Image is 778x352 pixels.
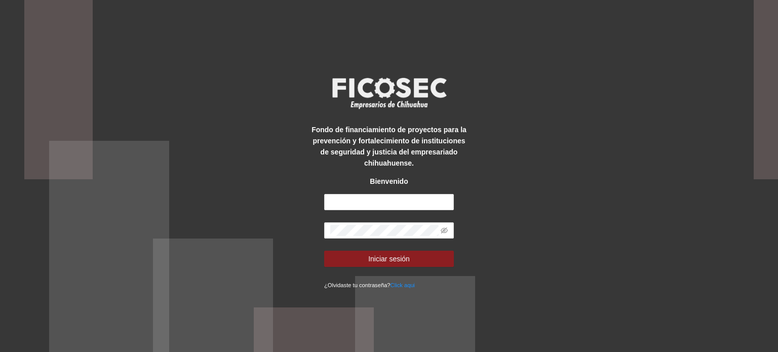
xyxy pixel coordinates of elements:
[324,251,454,267] button: Iniciar sesión
[391,282,415,288] a: Click aqui
[312,126,466,167] strong: Fondo de financiamiento de proyectos para la prevención y fortalecimiento de instituciones de seg...
[441,227,448,234] span: eye-invisible
[324,282,415,288] small: ¿Olvidaste tu contraseña?
[368,253,410,264] span: Iniciar sesión
[370,177,408,185] strong: Bienvenido
[326,74,452,112] img: logo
